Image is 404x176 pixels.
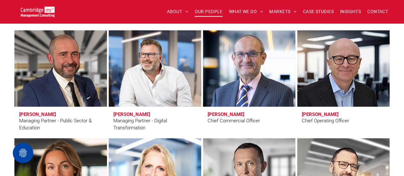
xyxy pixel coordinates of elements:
a: WHAT WE DO [226,7,266,17]
a: CASE STUDIES [300,7,337,17]
a: ABOUT [164,7,192,17]
a: Andrew Fleming | Chief Operating Officer | Cambridge Management Consulting [297,30,390,107]
h3: [PERSON_NAME] [19,111,56,117]
div: Chief Operating Officer [302,117,349,125]
div: Chief Commercial Officer [208,117,260,125]
a: Craig Cheney | Managing Partner - Public Sector & Education [14,30,107,107]
a: OUR PEOPLE [191,7,225,17]
a: Stuart Curzon | Chief Commercial Officer | Cambridge Management Consulting [203,30,295,107]
h3: [PERSON_NAME] [113,111,150,117]
div: Managing Partner - Public Sector & Education [19,117,102,132]
h3: [PERSON_NAME] [208,111,244,117]
a: Your Business Transformed | Cambridge Management Consulting [21,7,55,14]
div: Managing Partner - Digital Transformation [113,117,196,132]
h3: [PERSON_NAME] [302,111,339,117]
a: INSIGHTS [337,7,364,17]
a: Digital Transformation | Simon Crimp | Managing Partner - Digital Transformation [109,30,201,107]
img: Go to Homepage [21,6,55,17]
a: CONTACT [364,7,391,17]
a: MARKETS [266,7,300,17]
